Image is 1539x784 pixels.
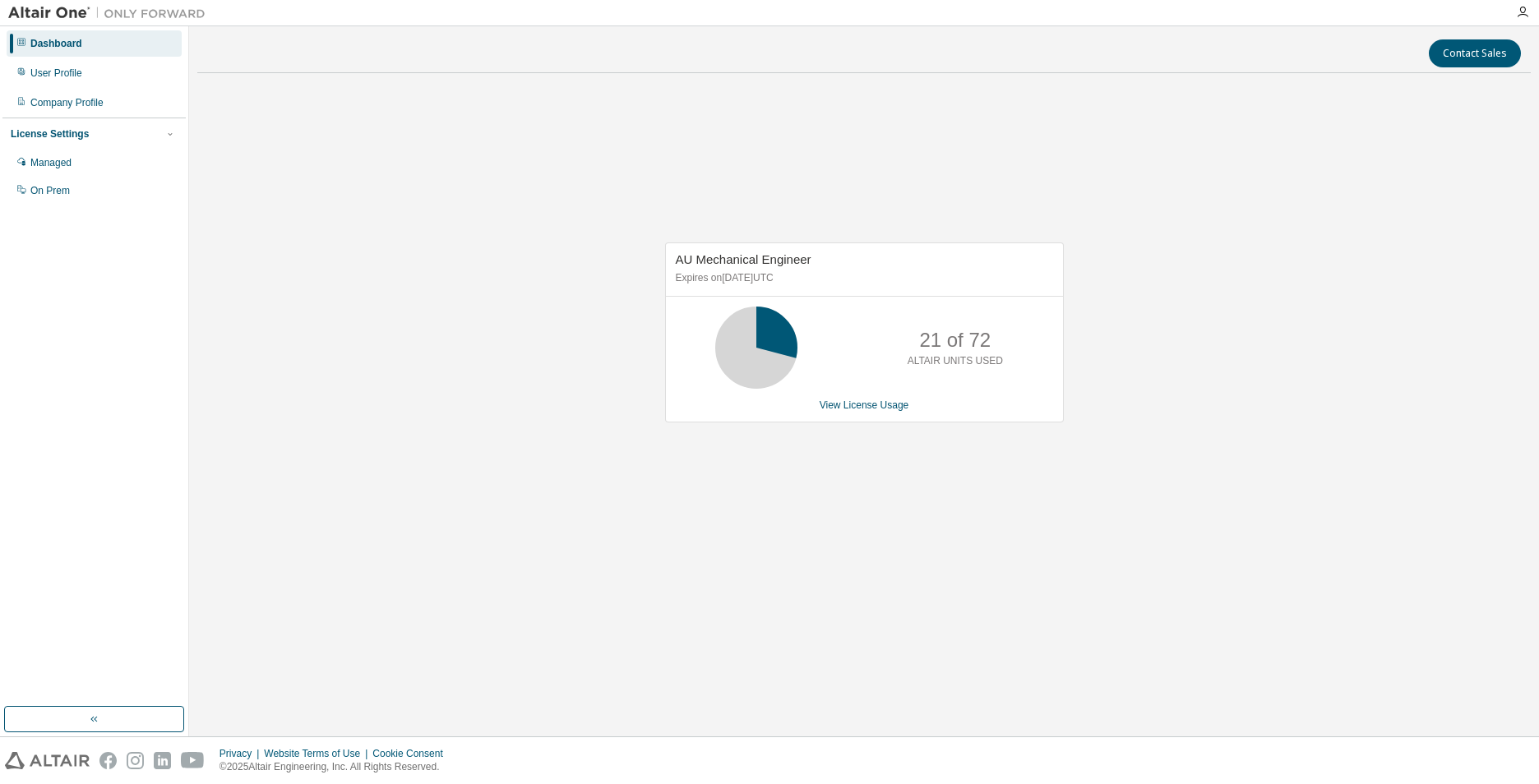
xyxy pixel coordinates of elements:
[181,752,205,769] img: youtube.svg
[30,184,70,197] div: On Prem
[11,127,89,141] div: License Settings
[676,252,811,266] span: AU Mechanical Engineer
[1429,39,1521,67] button: Contact Sales
[220,747,264,760] div: Privacy
[30,37,82,50] div: Dashboard
[127,752,144,769] img: instagram.svg
[676,271,1049,285] p: Expires on [DATE] UTC
[908,354,1003,368] p: ALTAIR UNITS USED
[30,156,72,169] div: Managed
[220,760,453,774] p: © 2025 Altair Engineering, Inc. All Rights Reserved.
[264,747,372,760] div: Website Terms of Use
[919,326,991,354] p: 21 of 72
[5,752,90,769] img: altair_logo.svg
[372,747,452,760] div: Cookie Consent
[8,5,214,21] img: Altair One
[30,96,104,109] div: Company Profile
[30,67,82,80] div: User Profile
[154,752,171,769] img: linkedin.svg
[99,752,117,769] img: facebook.svg
[820,399,909,411] a: View License Usage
